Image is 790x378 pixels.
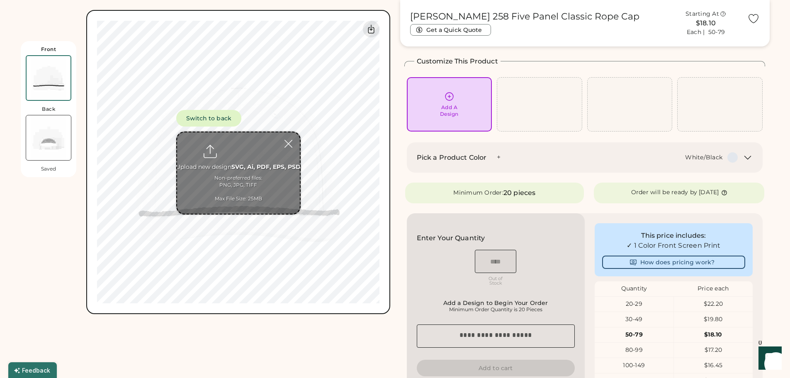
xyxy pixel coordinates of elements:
[363,21,379,37] div: Download Front Mockup
[419,300,572,306] div: Add a Design to Begin Your Order
[595,300,673,308] div: 20-29
[417,153,487,163] h2: Pick a Product Color
[440,104,459,117] div: Add A Design
[674,346,753,354] div: $17.20
[595,285,674,293] div: Quantity
[595,361,673,370] div: 100-149
[417,56,498,66] h2: Customize This Product
[602,231,745,241] div: This price includes:
[595,331,673,339] div: 50-79
[41,46,56,53] div: Front
[410,24,491,36] button: Get a Quick Quote
[410,11,639,22] h1: [PERSON_NAME] 258 Five Panel Classic Rope Cap
[231,163,301,171] strong: SVG, Ai, PDF, EPS, PSD
[176,163,301,171] div: Upload new design
[751,341,786,376] iframe: Front Chat
[685,10,719,18] div: Starting At
[417,233,485,243] h2: Enter Your Quantity
[699,188,719,197] div: [DATE]
[674,331,753,339] div: $18.10
[674,315,753,324] div: $19.80
[674,300,753,308] div: $22.20
[687,28,725,37] div: Each | 50-79
[673,285,753,293] div: Price each
[475,276,516,285] div: Out of Stock
[417,360,575,376] button: Add to cart
[453,189,503,197] div: Minimum Order:
[631,188,698,197] div: Order will be ready by
[26,115,71,160] img: 258 White/Black Back Thumbnail
[27,56,70,100] img: 258 White/Black Front Thumbnail
[503,188,535,198] div: 20 pieces
[41,166,56,172] div: Saved
[602,256,745,269] button: How does pricing work?
[685,154,722,162] div: White/Black
[595,346,673,354] div: 80-99
[42,106,55,112] div: Back
[595,315,673,324] div: 30-49
[419,306,572,313] div: Minimum Order Quantity is 20 Pieces
[674,361,753,370] div: $16.45
[176,110,241,127] button: Switch to back
[497,153,501,162] div: +
[602,241,745,251] div: ✓ 1 Color Front Screen Print
[670,18,742,28] div: $18.10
